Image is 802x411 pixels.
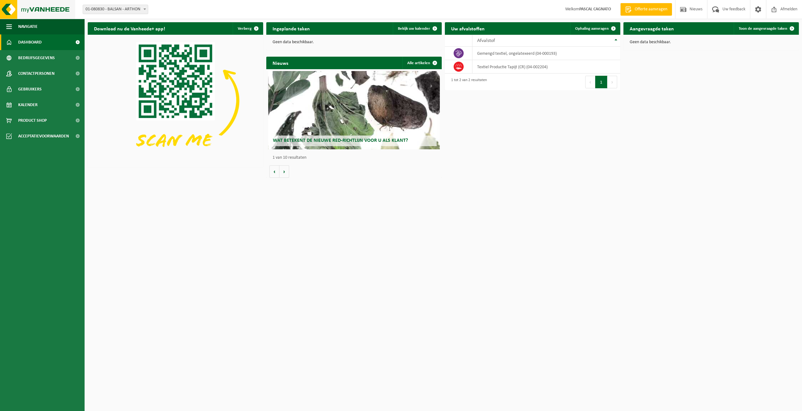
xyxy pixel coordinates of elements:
[266,22,316,34] h2: Ingeplande taken
[633,6,669,13] span: Offerte aanvragen
[570,22,620,35] a: Ophaling aanvragen
[620,3,672,16] a: Offerte aanvragen
[88,22,171,34] h2: Download nu de Vanheede+ app!
[630,40,793,44] p: Geen data beschikbaar.
[88,35,263,166] img: Download de VHEPlus App
[398,27,430,31] span: Bekijk uw kalender
[623,22,680,34] h2: Aangevraagde taken
[273,138,408,143] span: Wat betekent de nieuwe RED-richtlijn voor u als klant?
[18,128,69,144] span: Acceptatievoorwaarden
[279,165,289,178] button: Volgende
[233,22,263,35] button: Verberg
[273,40,435,44] p: Geen data beschikbaar.
[402,57,441,69] a: Alle artikelen
[448,75,487,89] div: 1 tot 2 van 2 resultaten
[739,27,787,31] span: Toon de aangevraagde taken
[18,50,55,66] span: Bedrijfsgegevens
[445,22,491,34] h2: Uw afvalstoffen
[268,71,440,149] a: Wat betekent de nieuwe RED-richtlijn voor u als klant?
[607,76,617,88] button: Next
[266,57,294,69] h2: Nieuws
[273,156,439,160] p: 1 van 10 resultaten
[18,97,38,113] span: Kalender
[477,38,495,43] span: Afvalstof
[18,34,42,50] span: Dashboard
[18,19,38,34] span: Navigatie
[238,27,252,31] span: Verberg
[579,7,611,12] strong: PASCAL CAGNATO
[18,113,47,128] span: Product Shop
[595,76,607,88] button: 1
[734,22,798,35] a: Toon de aangevraagde taken
[393,22,441,35] a: Bekijk uw kalender
[18,81,42,97] span: Gebruikers
[83,5,148,14] span: 01-080830 - BALSAN - ARTHON
[269,165,279,178] button: Vorige
[472,47,620,60] td: gemengd textiel, ongelatexeerd (04-000193)
[472,60,620,74] td: Textiel Productie Tapijt (CR) (04-002204)
[575,27,609,31] span: Ophaling aanvragen
[18,66,55,81] span: Contactpersonen
[585,76,595,88] button: Previous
